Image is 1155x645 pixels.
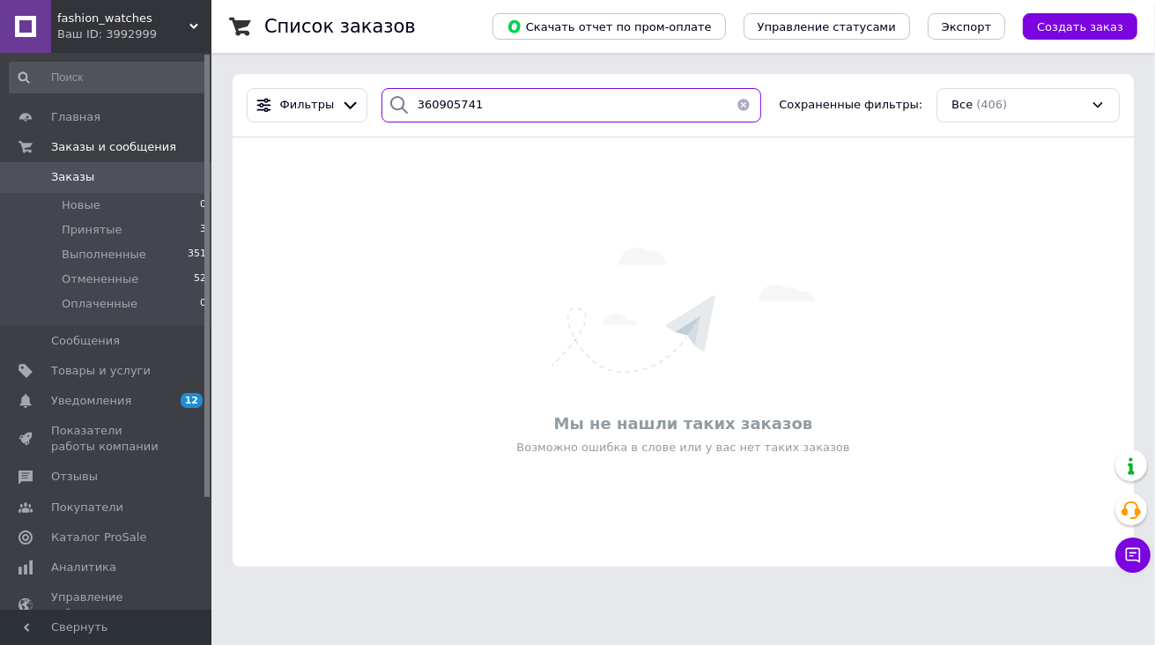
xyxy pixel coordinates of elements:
[51,500,123,515] span: Покупатели
[51,589,163,621] span: Управление сайтом
[62,197,100,213] span: Новые
[188,247,206,263] span: 351
[51,393,131,409] span: Уведомления
[241,440,1125,456] div: Возможно ошибка в слове или у вас нет таких заказов
[507,19,712,34] span: Скачать отчет по пром-оплате
[942,20,991,33] span: Экспорт
[241,412,1125,434] div: Мы не нашли таких заказов
[51,560,116,575] span: Аналитика
[1005,19,1137,33] a: Создать заказ
[51,169,94,185] span: Заказы
[9,62,208,93] input: Поиск
[51,139,176,155] span: Заказы и сообщения
[951,97,973,114] span: Все
[1115,537,1151,573] button: Чат с покупателем
[552,248,815,373] img: Ничего не найдено
[51,530,146,545] span: Каталог ProSale
[194,271,206,287] span: 52
[200,222,206,238] span: 3
[62,271,138,287] span: Отмененные
[280,97,335,114] span: Фильтры
[51,109,100,125] span: Главная
[51,333,120,349] span: Сообщения
[57,26,211,42] div: Ваш ID: 3992999
[62,222,122,238] span: Принятые
[200,197,206,213] span: 0
[779,97,922,114] span: Сохраненные фильтры:
[744,13,910,40] button: Управление статусами
[758,20,896,33] span: Управление статусами
[1023,13,1137,40] button: Создать заказ
[62,247,146,263] span: Выполненные
[51,363,151,379] span: Товары и услуги
[57,11,189,26] span: fashion_watches
[492,13,726,40] button: Скачать отчет по пром-оплате
[381,88,762,122] input: Поиск по номеру заказа, ФИО покупателя, номеру телефона, Email, номеру накладной
[264,16,416,37] h1: Список заказов
[928,13,1005,40] button: Экспорт
[200,296,206,312] span: 0
[181,393,203,408] span: 12
[1037,20,1123,33] span: Создать заказ
[62,296,137,312] span: Оплаченные
[51,423,163,455] span: Показатели работы компании
[976,98,1007,111] span: (406)
[51,469,98,485] span: Отзывы
[726,88,761,122] button: Очистить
